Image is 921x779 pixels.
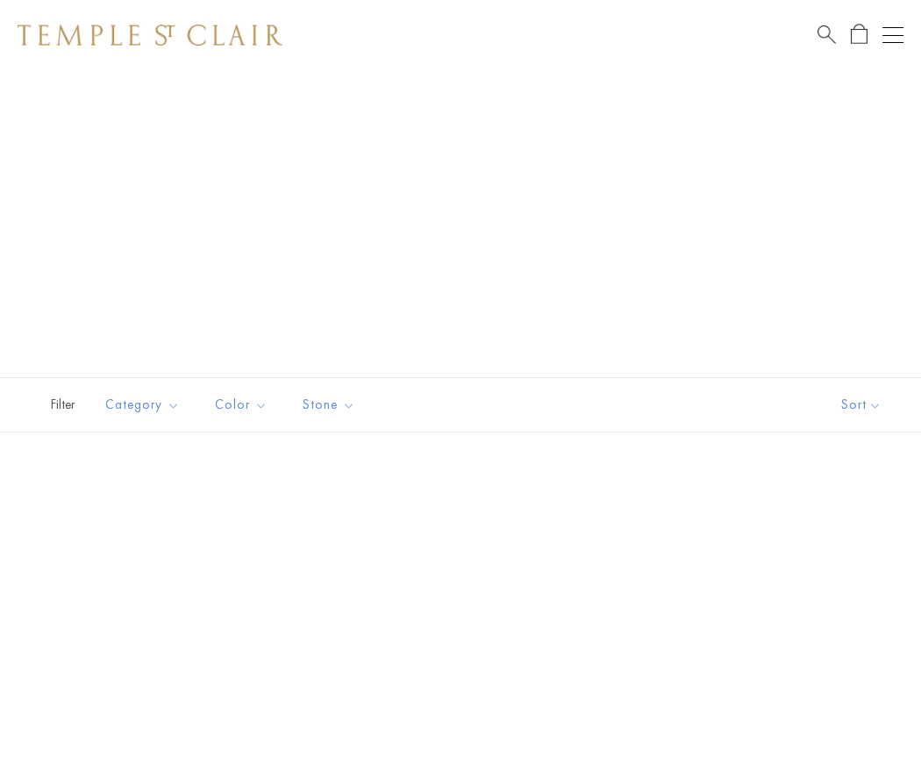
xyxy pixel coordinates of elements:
[289,385,368,425] button: Stone
[817,24,836,46] a: Search
[802,378,921,432] button: Show sort by
[882,25,903,46] button: Open navigation
[294,394,368,416] span: Stone
[851,24,867,46] a: Open Shopping Bag
[206,394,281,416] span: Color
[92,385,193,425] button: Category
[96,394,193,416] span: Category
[202,385,281,425] button: Color
[18,25,282,46] img: Temple St. Clair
